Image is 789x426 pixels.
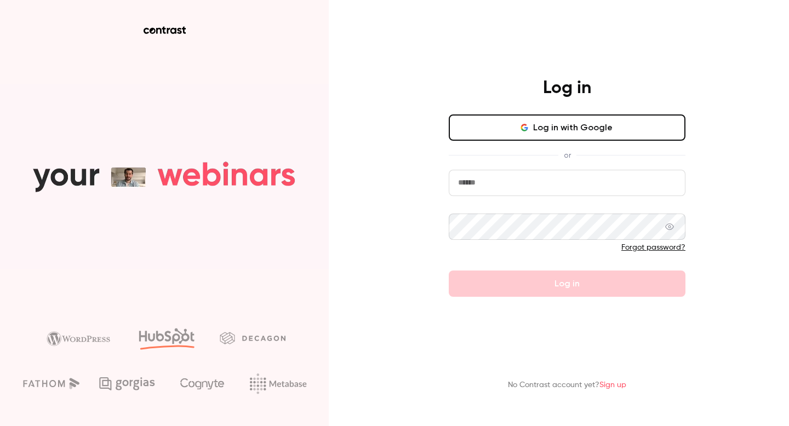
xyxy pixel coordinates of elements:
[508,379,626,391] p: No Contrast account yet?
[449,114,685,141] button: Log in with Google
[543,77,591,99] h4: Log in
[220,332,285,344] img: decagon
[558,149,576,161] span: or
[599,381,626,389] a: Sign up
[621,244,685,251] a: Forgot password?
